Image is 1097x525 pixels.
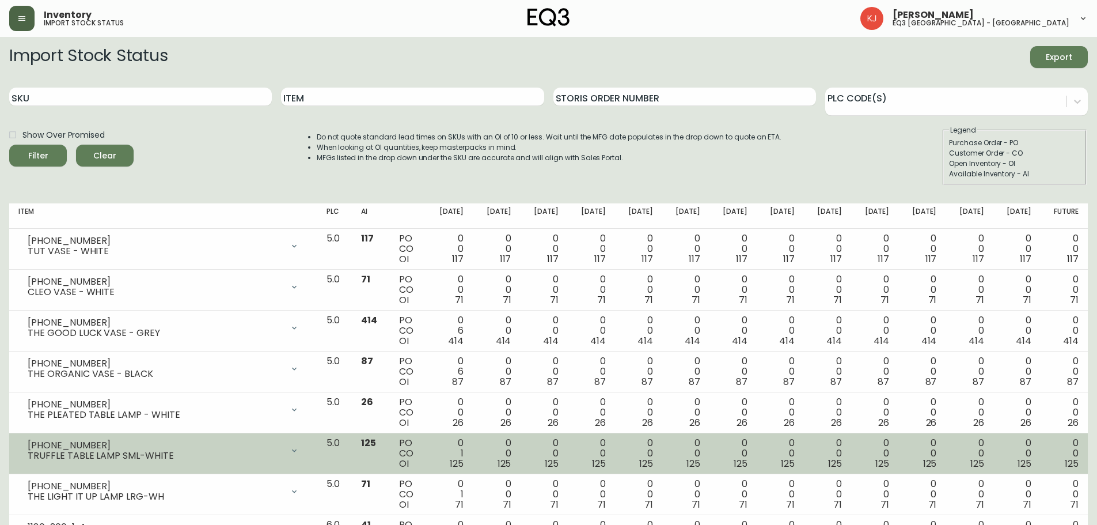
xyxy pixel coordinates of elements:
[399,252,409,266] span: OI
[317,392,352,433] td: 5.0
[529,438,558,469] div: 0 0
[1050,438,1079,469] div: 0 0
[1050,356,1079,387] div: 0 0
[739,293,747,307] span: 71
[9,46,168,68] h2: Import Stock Status
[615,203,662,229] th: [DATE]
[973,375,984,388] span: 87
[1003,315,1031,346] div: 0 0
[577,274,606,305] div: 0 0
[908,397,936,428] div: 0 0
[928,293,937,307] span: 71
[529,233,558,265] div: 0 0
[813,356,842,387] div: 0 0
[766,274,795,305] div: 0 0
[624,233,653,265] div: 0 0
[28,440,283,451] div: [PHONE_NUMBER]
[766,438,795,469] div: 0 0
[781,457,795,470] span: 125
[317,132,782,142] li: Do not quote standard lead times on SKUs with an OI of 10 or less. Wait until the MFG date popula...
[644,293,653,307] span: 71
[44,10,92,20] span: Inventory
[875,457,889,470] span: 125
[452,375,464,388] span: 87
[1039,50,1079,65] span: Export
[399,293,409,307] span: OI
[18,479,308,504] div: [PHONE_NUMBER]THE LIGHT IT UP LAMP LRG-WH
[317,474,352,515] td: 5.0
[928,498,937,511] span: 71
[642,252,653,266] span: 117
[784,416,795,429] span: 26
[955,315,984,346] div: 0 0
[860,233,889,265] div: 0 0
[455,498,464,511] span: 71
[1003,356,1031,387] div: 0 0
[28,481,283,492] div: [PHONE_NUMBER]
[624,479,653,510] div: 0 0
[671,274,700,305] div: 0 0
[813,479,842,510] div: 0 0
[908,438,936,469] div: 0 0
[783,375,795,388] span: 87
[1050,479,1079,510] div: 0 0
[757,203,804,229] th: [DATE]
[642,416,653,429] span: 26
[949,169,1080,179] div: Available Inventory - AI
[624,397,653,428] div: 0 0
[826,334,842,348] span: 414
[925,252,937,266] span: 117
[361,273,370,286] span: 71
[662,203,709,229] th: [DATE]
[624,274,653,305] div: 0 0
[597,293,606,307] span: 71
[85,149,124,163] span: Clear
[361,436,376,450] span: 125
[473,203,520,229] th: [DATE]
[1020,375,1031,388] span: 87
[878,252,889,266] span: 117
[737,416,747,429] span: 26
[455,293,464,307] span: 71
[766,233,795,265] div: 0 0
[577,479,606,510] div: 0 0
[671,479,700,510] div: 0 0
[500,375,511,388] span: 87
[1003,438,1031,469] div: 0 0
[317,270,352,311] td: 5.0
[577,315,606,346] div: 0 0
[893,10,974,20] span: [PERSON_NAME]
[529,356,558,387] div: 0 0
[736,375,747,388] span: 87
[692,498,700,511] span: 71
[22,129,105,141] span: Show Over Promised
[1003,274,1031,305] div: 0 0
[860,315,889,346] div: 0 0
[498,457,511,470] span: 125
[969,334,984,348] span: 414
[482,356,511,387] div: 0 0
[529,397,558,428] div: 0 0
[568,203,615,229] th: [DATE]
[482,397,511,428] div: 0 0
[399,416,409,429] span: OI
[955,274,984,305] div: 0 0
[9,145,67,167] button: Filter
[637,334,653,348] span: 414
[44,20,124,27] h5: import stock status
[955,233,984,265] div: 0 0
[527,8,570,27] img: logo
[520,203,567,229] th: [DATE]
[28,410,283,420] div: THE PLEATED TABLE LAMP - WHITE
[766,479,795,510] div: 0 0
[973,416,984,429] span: 26
[766,315,795,346] div: 0 0
[1041,203,1088,229] th: Future
[399,356,417,387] div: PO CO
[399,397,417,428] div: PO CO
[500,416,511,429] span: 26
[874,334,889,348] span: 414
[545,457,559,470] span: 125
[860,274,889,305] div: 0 0
[399,233,417,265] div: PO CO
